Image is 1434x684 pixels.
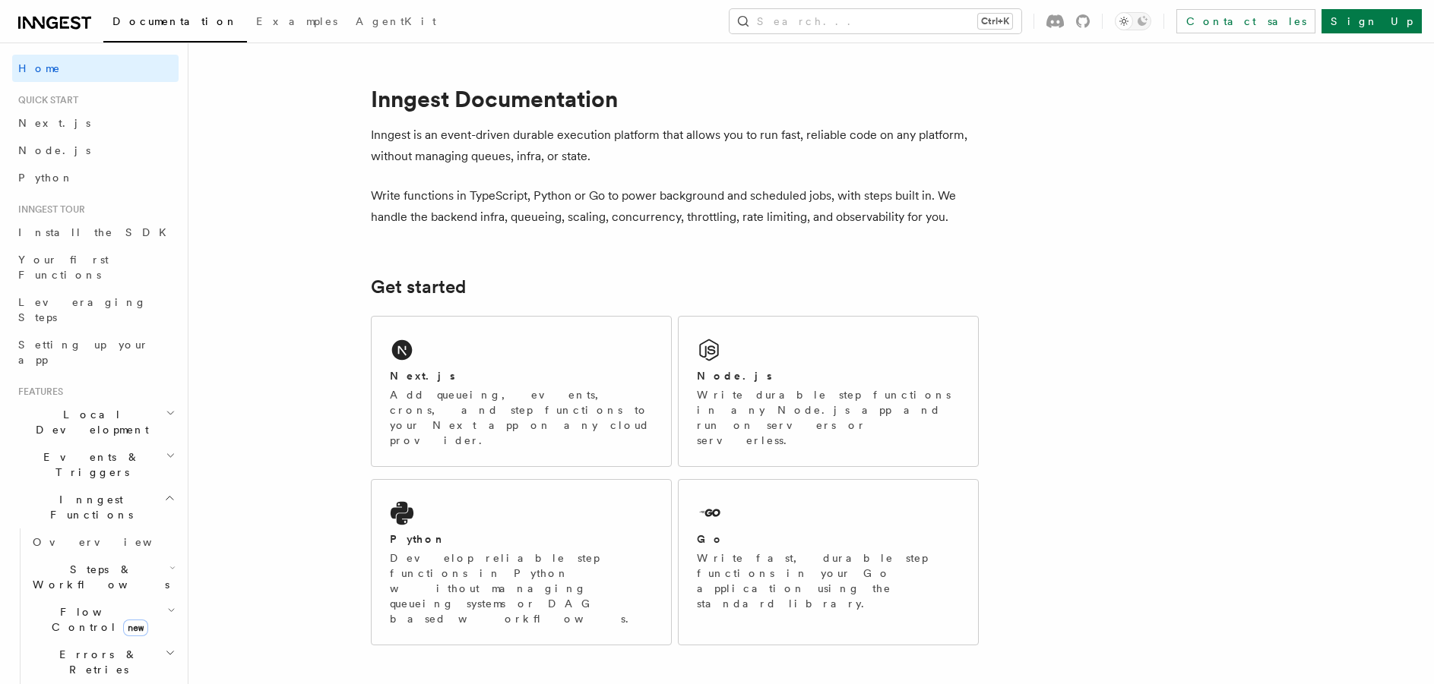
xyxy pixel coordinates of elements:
a: Node.jsWrite durable step functions in any Node.js app and run on servers or serverless. [678,316,979,467]
a: Your first Functions [12,246,179,288]
button: Search...Ctrl+K [730,9,1021,33]
a: PythonDevelop reliable step functions in Python without managing queueing systems or DAG based wo... [371,479,672,645]
span: Overview [33,536,189,548]
span: Events & Triggers [12,449,166,480]
span: AgentKit [356,15,436,27]
p: Develop reliable step functions in Python without managing queueing systems or DAG based workflows. [390,550,653,626]
span: Features [12,386,63,398]
span: Python [18,172,74,184]
span: Flow Control [27,604,167,635]
kbd: Ctrl+K [978,14,1012,29]
span: Local Development [12,407,166,437]
button: Flow Controlnew [27,598,179,641]
button: Errors & Retries [27,641,179,683]
button: Inngest Functions [12,486,179,528]
span: Leveraging Steps [18,296,147,323]
a: AgentKit [347,5,445,41]
a: GoWrite fast, durable step functions in your Go application using the standard library. [678,479,979,645]
span: Inngest Functions [12,492,164,522]
p: Add queueing, events, crons, and step functions to your Next app on any cloud provider. [390,387,653,448]
p: Write fast, durable step functions in your Go application using the standard library. [697,550,960,611]
span: Home [18,61,61,76]
span: Examples [256,15,337,27]
a: Next.js [12,109,179,137]
p: Write durable step functions in any Node.js app and run on servers or serverless. [697,387,960,448]
span: Install the SDK [18,226,176,238]
a: Contact sales [1176,9,1315,33]
h1: Inngest Documentation [371,85,979,112]
span: Node.js [18,144,90,156]
span: new [123,619,148,636]
a: Sign Up [1322,9,1422,33]
a: Overview [27,528,179,556]
a: Next.jsAdd queueing, events, crons, and step functions to your Next app on any cloud provider. [371,316,672,467]
button: Events & Triggers [12,443,179,486]
a: Install the SDK [12,219,179,246]
a: Leveraging Steps [12,288,179,331]
button: Toggle dark mode [1115,12,1151,30]
a: Documentation [103,5,247,43]
span: Documentation [112,15,238,27]
h2: Python [390,531,446,547]
h2: Next.js [390,368,455,383]
span: Errors & Retries [27,647,165,677]
span: Setting up your app [18,339,149,366]
h2: Node.js [697,368,772,383]
p: Inngest is an event-driven durable execution platform that allows you to run fast, reliable code ... [371,125,979,167]
a: Home [12,55,179,82]
span: Next.js [18,117,90,129]
span: Inngest tour [12,203,85,216]
a: Examples [247,5,347,41]
h2: Go [697,531,724,547]
span: Quick start [12,94,78,106]
a: Get started [371,276,466,298]
a: Node.js [12,137,179,164]
a: Python [12,164,179,191]
span: Your first Functions [18,254,109,281]
span: Steps & Workflows [27,562,169,592]
button: Local Development [12,401,179,443]
p: Write functions in TypeScript, Python or Go to power background and scheduled jobs, with steps bu... [371,185,979,228]
a: Setting up your app [12,331,179,374]
button: Steps & Workflows [27,556,179,598]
